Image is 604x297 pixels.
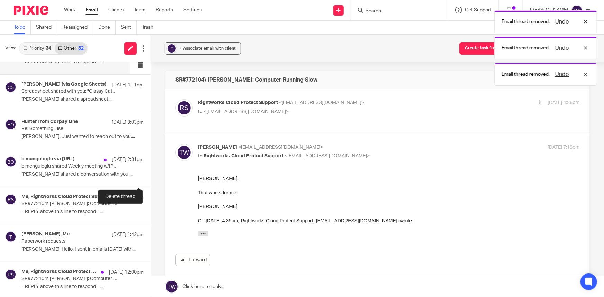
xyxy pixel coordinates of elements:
p: [DATE] 1:42pm [112,231,144,238]
p: Spreadsheet shared with you: "Classy Caterer" [21,89,119,94]
img: svg%3E [175,99,193,117]
a: Priority34 [20,43,55,54]
p: Re: Something Else [21,126,119,132]
button: Undo [553,44,571,52]
p: Email thread removed. [502,45,550,52]
img: svg%3E [5,82,16,93]
span: <[EMAIL_ADDRESS][DOMAIN_NAME]> [285,154,370,158]
p: Email thread removed. [502,71,550,78]
div: ? [168,44,176,53]
h4: Me, Rightworks Cloud Protect Support [21,194,108,200]
a: Done [98,21,116,34]
h4: [PERSON_NAME], Me [21,231,70,237]
p: SR#772104\ [PERSON_NAME]: Computer Running Slow [21,276,119,282]
a: Shared [36,21,57,34]
img: Pixie [14,6,48,15]
a: Work [64,7,75,13]
h4: Hunter from Corpay One [21,119,78,125]
h4: SR#772104\ [PERSON_NAME]: Computer Running Slow [175,76,317,83]
p: [PERSON_NAME], Just wanted to reach out to you.... [21,134,144,140]
a: To do [14,21,31,34]
span: [PERSON_NAME] [198,145,237,150]
a: Team [134,7,145,13]
span: <[EMAIL_ADDRESS][DOMAIN_NAME]> [204,109,289,114]
span: to [198,109,202,114]
p: b menguloglu shared Weekly meeting w/[PERSON_NAME] and teams in [GEOGRAPHIC_DATA] [21,164,119,169]
a: Other32 [55,43,87,54]
p: [DATE] 1:48pm [112,194,144,201]
span: to [198,154,202,158]
p: [PERSON_NAME], Hello. I sent in emails [DATE] with... [21,247,144,252]
p: Paperwork requests [21,239,119,244]
p: [PERSON_NAME] shared a conversation with you ... [21,171,144,177]
img: svg%3E [5,194,16,205]
a: Reassigned [62,21,93,34]
p: [DATE] 7:18pm [548,144,579,151]
span: + Associate email with client [180,46,236,50]
button: ? + Associate email with client [165,42,241,55]
p: [DATE] 2:31pm [112,156,144,163]
a: Trash [142,21,159,34]
a: Email [85,7,98,13]
a: Clients [108,7,124,13]
span: <[EMAIL_ADDRESS][DOMAIN_NAME]> [238,145,323,150]
button: Undo [553,18,571,26]
p: SR#772104\ [PERSON_NAME]: Computer Running Slow [21,201,119,207]
h4: b menguloglu via [URL] [21,156,75,162]
a: Settings [183,7,202,13]
div: 32 [78,46,84,51]
a: Sent [121,21,137,34]
img: svg%3E [571,5,583,16]
a: Reports [156,7,173,13]
img: svg%3E [5,156,16,167]
h4: Me, Rightworks Cloud Protect Support [21,269,98,275]
img: svg%3E [5,269,16,280]
p: [DATE] 3:03pm [112,119,144,126]
button: Undo [553,70,571,78]
p: [DATE] 12:00pm [109,269,144,276]
p: --REPLY above this line to respond-- ... [21,59,123,65]
img: svg%3E [175,144,193,161]
img: svg%3E [5,119,16,130]
p: [DATE] 4:11pm [112,82,144,89]
p: --REPLY above this line to respond-- ... [21,284,144,290]
p: [DATE] 4:36pm [548,99,579,106]
a: Forward [175,254,210,266]
span: View [5,45,16,52]
span: Rightworks Cloud Protect Support [204,154,283,158]
span: <[EMAIL_ADDRESS][DOMAIN_NAME]> [279,100,364,105]
h4: [PERSON_NAME] (via Google Sheets) [21,82,106,87]
span: Rightworks Cloud Protect Support [198,100,278,105]
p: --REPLY above this line to respond-- ... [21,209,144,215]
div: 34 [46,46,51,51]
p: [PERSON_NAME] shared a spreadsheet ... [21,96,144,102]
p: Email thread removed. [502,18,550,25]
img: svg%3E [5,231,16,242]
